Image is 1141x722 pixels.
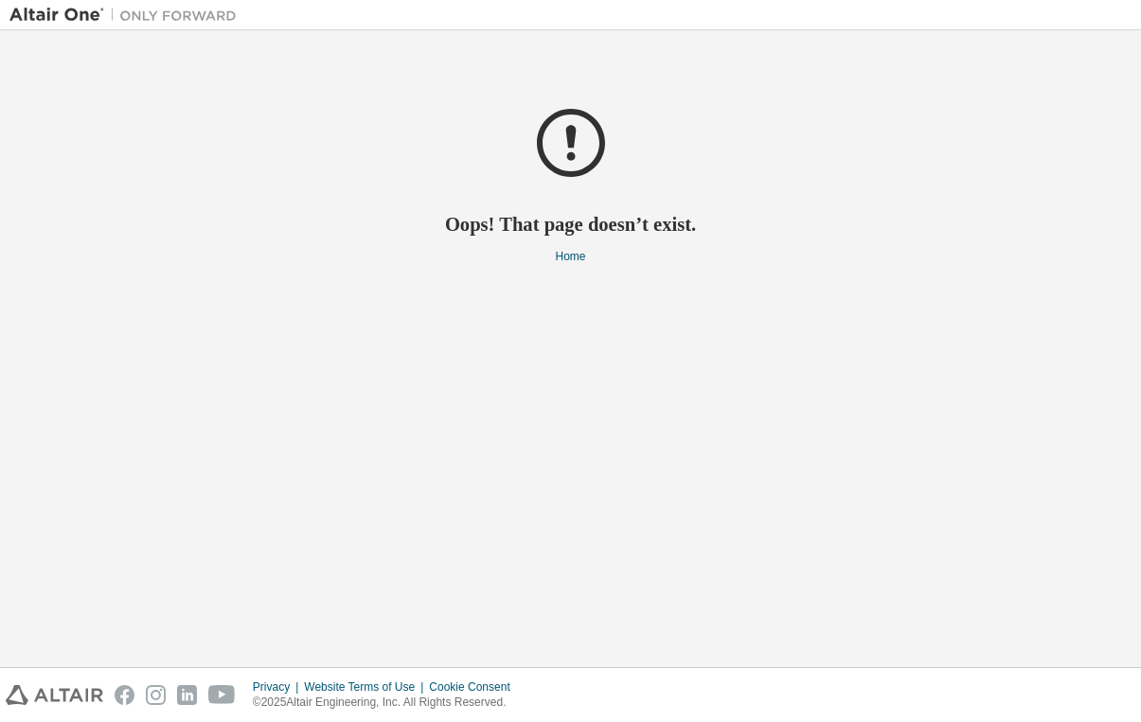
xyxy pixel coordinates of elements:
[208,685,236,705] img: youtube.svg
[304,679,429,695] div: Website Terms of Use
[9,212,1132,237] h2: Oops! That page doesn’t exist.
[6,685,103,705] img: altair_logo.svg
[177,685,197,705] img: linkedin.svg
[146,685,166,705] img: instagram.svg
[253,695,522,711] p: © 2025 Altair Engineering, Inc. All Rights Reserved.
[429,679,521,695] div: Cookie Consent
[253,679,304,695] div: Privacy
[555,250,585,263] a: Home
[115,685,134,705] img: facebook.svg
[9,6,246,25] img: Altair One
